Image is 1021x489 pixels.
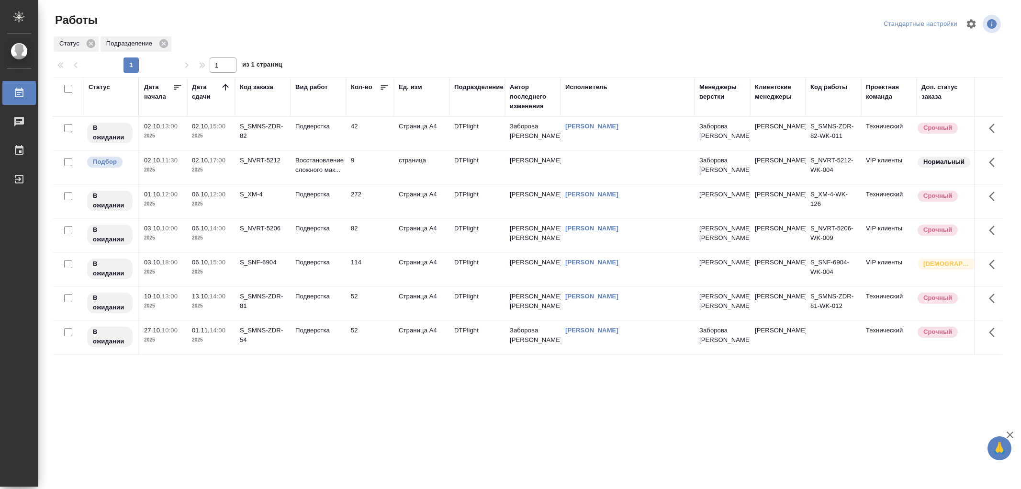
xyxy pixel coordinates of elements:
[394,321,449,354] td: Страница А4
[505,151,561,184] td: [PERSON_NAME]
[983,219,1006,242] button: Здесь прячутся важные кнопки
[295,156,341,175] p: Восстановление сложного мак...
[93,259,127,278] p: В ожидании
[449,185,505,218] td: DTPlight
[960,12,983,35] span: Настроить таблицу
[240,156,286,165] div: S_NVRT-5212
[699,326,745,345] p: Заборова [PERSON_NAME]
[144,157,162,164] p: 02.10,
[810,82,847,92] div: Код работы
[240,122,286,141] div: S_SMNS-ZDR-82
[881,17,960,32] div: split button
[242,59,282,73] span: из 1 страниц
[210,123,225,130] p: 15:00
[144,199,182,209] p: 2025
[295,82,328,92] div: Вид работ
[59,39,83,48] p: Статус
[806,151,861,184] td: S_NVRT-5212-WK-004
[93,123,127,142] p: В ожидании
[346,151,394,184] td: 9
[86,122,134,144] div: Исполнитель назначен, приступать к работе пока рано
[699,258,745,267] p: [PERSON_NAME]
[449,321,505,354] td: DTPlight
[565,225,618,232] a: [PERSON_NAME]
[93,327,127,346] p: В ожидании
[394,151,449,184] td: страница
[806,219,861,252] td: S_NVRT-5206-WK-009
[210,191,225,198] p: 12:00
[699,224,745,243] p: [PERSON_NAME] [PERSON_NAME]
[192,233,230,243] p: 2025
[505,219,561,252] td: [PERSON_NAME] [PERSON_NAME]
[394,185,449,218] td: Страница А4
[505,321,561,354] td: Заборова [PERSON_NAME]
[192,293,210,300] p: 13.10,
[144,131,182,141] p: 2025
[565,191,618,198] a: [PERSON_NAME]
[162,293,178,300] p: 13:00
[86,156,134,169] div: Можно подбирать исполнителей
[987,436,1011,460] button: 🙏
[983,253,1006,276] button: Здесь прячутся важные кнопки
[144,191,162,198] p: 01.10,
[144,301,182,311] p: 2025
[750,185,806,218] td: [PERSON_NAME]
[93,293,127,312] p: В ожидании
[505,253,561,286] td: [PERSON_NAME]
[54,36,99,52] div: Статус
[192,327,210,334] p: 01.11,
[351,82,372,92] div: Кол-во
[861,151,917,184] td: VIP клиенты
[983,321,1006,344] button: Здесь прячутся важные кнопки
[923,327,952,337] p: Срочный
[93,191,127,210] p: В ожидании
[192,191,210,198] p: 06.10,
[449,151,505,184] td: DTPlight
[240,326,286,345] div: S_SMNS-ZDR-54
[983,185,1006,208] button: Здесь прячутся важные кнопки
[144,259,162,266] p: 03.10,
[565,82,607,92] div: Исполнитель
[346,253,394,286] td: 114
[295,122,341,131] p: Подверстка
[295,190,341,199] p: Подверстка
[983,287,1006,310] button: Здесь прячутся важные кнопки
[192,335,230,345] p: 2025
[295,224,341,233] p: Подверстка
[454,82,504,92] div: Подразделение
[210,327,225,334] p: 14:00
[240,292,286,311] div: S_SMNS-ZDR-81
[923,123,952,133] p: Срочный
[699,190,745,199] p: [PERSON_NAME]
[162,327,178,334] p: 10:00
[923,191,952,201] p: Срочный
[106,39,156,48] p: Подразделение
[192,259,210,266] p: 06.10,
[699,82,745,102] div: Менеджеры верстки
[394,117,449,150] td: Страница А4
[750,151,806,184] td: [PERSON_NAME]
[144,225,162,232] p: 03.10,
[162,157,178,164] p: 11:30
[346,287,394,320] td: 52
[861,117,917,150] td: Технический
[449,117,505,150] td: DTPlight
[921,82,972,102] div: Доп. статус заказа
[394,253,449,286] td: Страница А4
[449,253,505,286] td: DTPlight
[750,287,806,320] td: [PERSON_NAME]
[991,438,1008,458] span: 🙏
[750,253,806,286] td: [PERSON_NAME]
[144,233,182,243] p: 2025
[210,293,225,300] p: 14:00
[89,82,110,92] div: Статус
[240,190,286,199] div: S_XM-4
[53,12,98,28] span: Работы
[449,287,505,320] td: DTPlight
[750,219,806,252] td: [PERSON_NAME]
[861,185,917,218] td: Технический
[162,225,178,232] p: 10:00
[806,117,861,150] td: S_SMNS-ZDR-82-WK-011
[699,292,745,311] p: [PERSON_NAME] [PERSON_NAME]
[983,15,1003,33] span: Посмотреть информацию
